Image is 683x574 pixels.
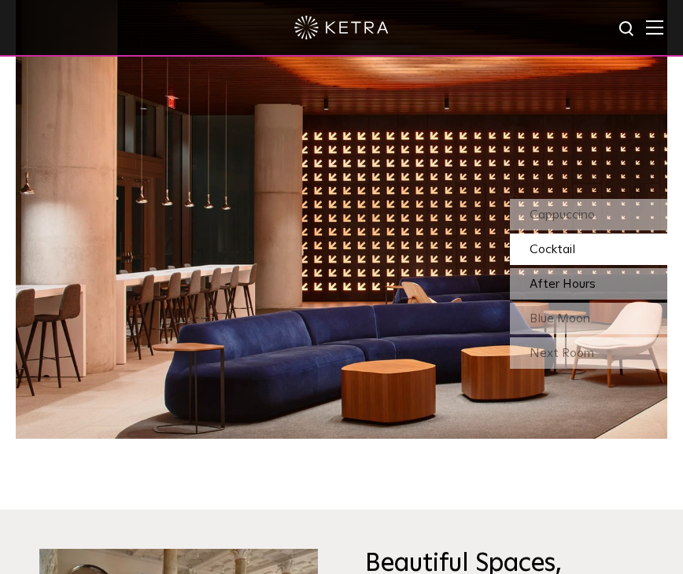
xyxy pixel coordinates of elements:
[530,208,595,221] span: Cappuccino
[646,20,663,35] img: Hamburger%20Nav.svg
[530,243,575,256] span: Cocktail
[510,337,667,369] div: Next Room
[618,20,637,39] img: search icon
[530,312,590,325] span: Blue Moon
[530,278,596,290] span: After Hours
[294,16,389,39] img: ketra-logo-2019-white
